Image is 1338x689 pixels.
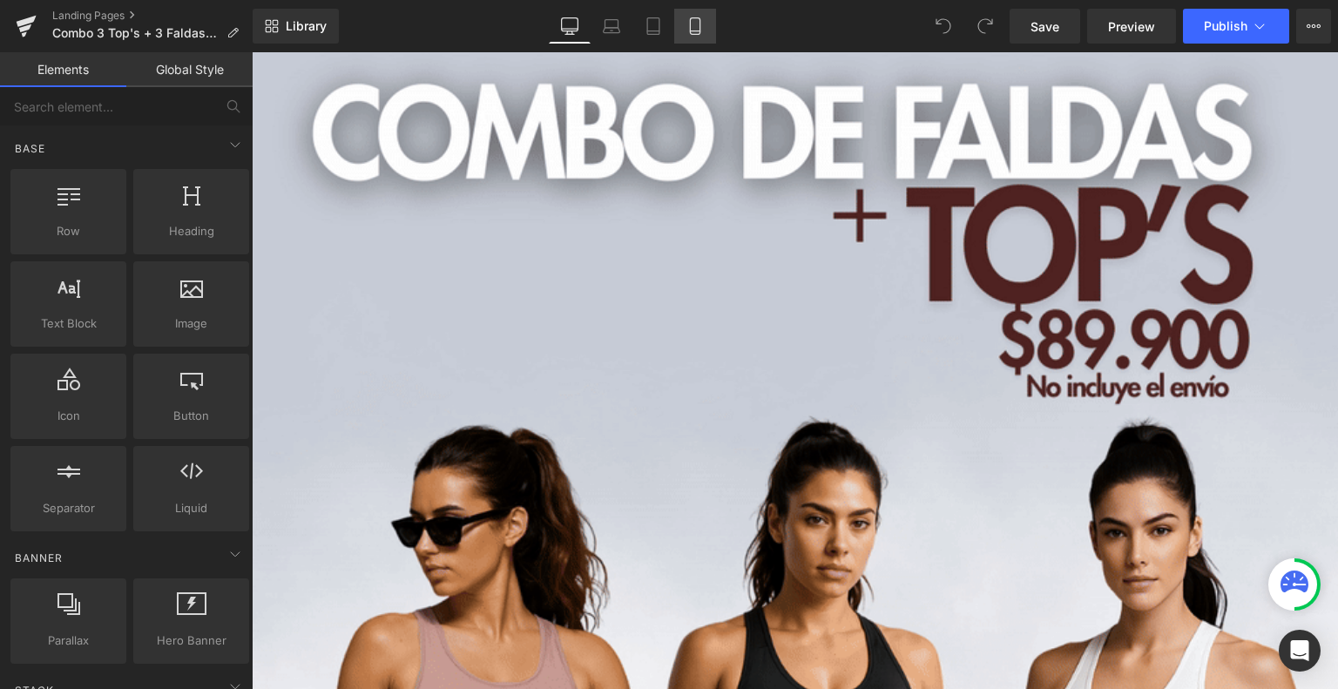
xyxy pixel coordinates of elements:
a: Desktop [549,9,591,44]
a: Tablet [632,9,674,44]
span: Publish [1204,19,1247,33]
span: Row [16,222,121,240]
a: Preview [1087,9,1176,44]
span: Preview [1108,17,1155,36]
a: Global Style [126,52,253,87]
button: More [1296,9,1331,44]
button: Redo [968,9,1003,44]
span: Liquid [139,499,244,517]
span: Save [1031,17,1059,36]
span: Text Block [16,314,121,333]
button: Publish [1183,9,1289,44]
span: Base [13,140,47,157]
a: Laptop [591,9,632,44]
a: Mobile [674,9,716,44]
div: Open Intercom Messenger [1279,630,1321,672]
span: Image [139,314,244,333]
a: Landing Pages [52,9,253,23]
span: Icon [16,407,121,425]
span: Combo 3 Top's + 3 Faldas Add [52,26,220,40]
span: Button [139,407,244,425]
span: Library [286,18,327,34]
span: Heading [139,222,244,240]
span: Parallax [16,632,121,650]
span: Separator [16,499,121,517]
button: Undo [926,9,961,44]
span: Hero Banner [139,632,244,650]
span: Banner [13,550,64,566]
a: New Library [253,9,339,44]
